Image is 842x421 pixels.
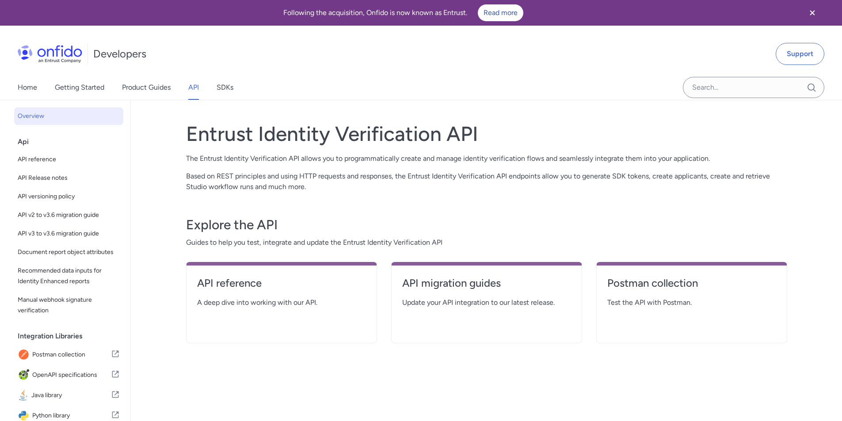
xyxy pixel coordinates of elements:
[402,276,571,297] a: API migration guides
[18,295,120,316] span: Manual webhook signature verification
[186,171,787,192] p: Based on REST principles and using HTTP requests and responses, the Entrust Identity Verification...
[607,276,776,290] h4: Postman collection
[217,75,233,100] a: SDKs
[14,151,123,168] a: API reference
[93,47,146,61] h1: Developers
[683,77,824,98] input: Onfido search input field
[11,4,796,21] div: Following the acquisition, Onfido is now known as Entrust.
[18,228,120,239] span: API v3 to v3.6 migration guide
[14,188,123,205] a: API versioning policy
[478,4,523,21] a: Read more
[776,43,824,65] a: Support
[55,75,104,100] a: Getting Started
[122,75,171,100] a: Product Guides
[18,247,120,258] span: Document report object attributes
[607,297,776,308] span: Test the API with Postman.
[32,349,111,361] span: Postman collection
[186,216,787,234] h3: Explore the API
[18,133,127,151] div: Api
[31,389,111,402] span: Java library
[402,276,571,290] h4: API migration guides
[14,345,123,364] a: IconPostman collectionPostman collection
[14,291,123,319] a: Manual webhook signature verification
[18,111,120,121] span: Overview
[14,262,123,290] a: Recommended data inputs for Identity Enhanced reports
[14,365,123,385] a: IconOpenAPI specificationsOpenAPI specifications
[188,75,199,100] a: API
[18,45,82,63] img: Onfido Logo
[18,210,120,220] span: API v2 to v3.6 migration guide
[807,8,818,18] svg: Close banner
[796,2,829,24] button: Close banner
[14,206,123,224] a: API v2 to v3.6 migration guide
[607,276,776,297] a: Postman collection
[14,225,123,243] a: API v3 to v3.6 migration guide
[186,237,787,248] span: Guides to help you test, integrate and update the Entrust Identity Verification API
[18,75,37,100] a: Home
[18,173,120,183] span: API Release notes
[18,154,120,165] span: API reference
[18,327,127,345] div: Integration Libraries
[197,276,366,290] h4: API reference
[14,386,123,405] a: IconJava libraryJava library
[18,369,32,381] img: IconOpenAPI specifications
[14,169,123,187] a: API Release notes
[32,369,111,381] span: OpenAPI specifications
[18,265,120,287] span: Recommended data inputs for Identity Enhanced reports
[18,349,32,361] img: IconPostman collection
[18,191,120,202] span: API versioning policy
[197,276,366,297] a: API reference
[14,107,123,125] a: Overview
[18,389,31,402] img: IconJava library
[197,297,366,308] span: A deep dive into working with our API.
[402,297,571,308] span: Update your API integration to our latest release.
[186,121,787,146] h1: Entrust Identity Verification API
[186,153,787,164] p: The Entrust Identity Verification API allows you to programmatically create and manage identity v...
[14,243,123,261] a: Document report object attributes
